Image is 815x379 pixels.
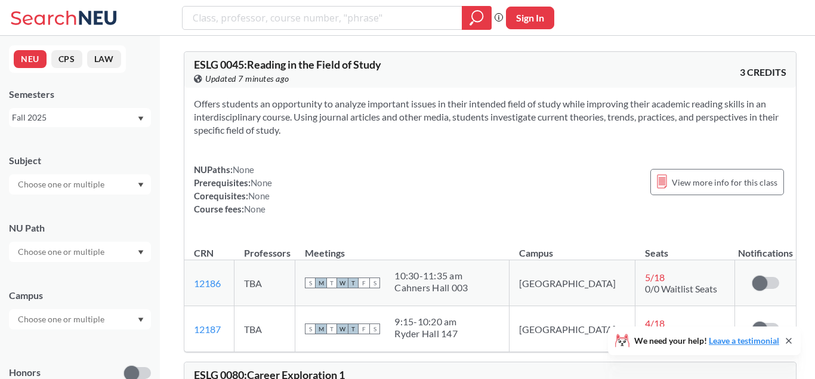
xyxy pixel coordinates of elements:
[138,250,144,255] svg: Dropdown arrow
[305,323,316,334] span: S
[9,242,151,262] div: Dropdown arrow
[234,235,295,260] th: Professors
[326,323,337,334] span: T
[9,309,151,329] div: Dropdown arrow
[12,312,112,326] input: Choose one or multiple
[348,278,359,288] span: T
[194,58,381,71] span: ESLG 0045 : Reading in the Field of Study
[635,235,735,260] th: Seats
[248,190,270,201] span: None
[251,177,272,188] span: None
[510,235,635,260] th: Campus
[735,235,797,260] th: Notifications
[194,246,214,260] div: CRN
[244,204,266,214] span: None
[394,316,458,328] div: 9:15 - 10:20 am
[138,318,144,322] svg: Dropdown arrow
[194,97,786,137] section: Offers students an opportunity to analyze important issues in their intended field of study while...
[645,318,665,329] span: 4 / 18
[9,289,151,302] div: Campus
[9,154,151,167] div: Subject
[369,323,380,334] span: S
[394,282,468,294] div: Cahners Hall 003
[12,177,112,192] input: Choose one or multiple
[359,323,369,334] span: F
[9,221,151,235] div: NU Path
[194,278,221,289] a: 12186
[138,116,144,121] svg: Dropdown arrow
[192,8,453,28] input: Class, professor, course number, "phrase"
[394,270,468,282] div: 10:30 - 11:35 am
[14,50,47,68] button: NEU
[326,278,337,288] span: T
[506,7,554,29] button: Sign In
[194,163,272,215] div: NUPaths: Prerequisites: Corequisites: Course fees:
[234,260,295,306] td: TBA
[194,323,221,335] a: 12187
[394,328,458,340] div: Ryder Hall 147
[12,245,112,259] input: Choose one or multiple
[87,50,121,68] button: LAW
[369,278,380,288] span: S
[9,174,151,195] div: Dropdown arrow
[470,10,484,26] svg: magnifying glass
[233,164,254,175] span: None
[645,272,665,283] span: 5 / 18
[205,72,289,85] span: Updated 7 minutes ago
[295,235,510,260] th: Meetings
[316,278,326,288] span: M
[709,335,779,346] a: Leave a testimonial
[359,278,369,288] span: F
[510,306,635,352] td: [GEOGRAPHIC_DATA]
[12,111,137,124] div: Fall 2025
[645,283,717,294] span: 0/0 Waitlist Seats
[51,50,82,68] button: CPS
[634,337,779,345] span: We need your help!
[462,6,492,30] div: magnifying glass
[234,306,295,352] td: TBA
[740,66,786,79] span: 3 CREDITS
[9,88,151,101] div: Semesters
[672,175,777,190] span: View more info for this class
[337,323,348,334] span: W
[9,108,151,127] div: Fall 2025Dropdown arrow
[348,323,359,334] span: T
[510,260,635,306] td: [GEOGRAPHIC_DATA]
[316,323,326,334] span: M
[337,278,348,288] span: W
[138,183,144,187] svg: Dropdown arrow
[305,278,316,288] span: S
